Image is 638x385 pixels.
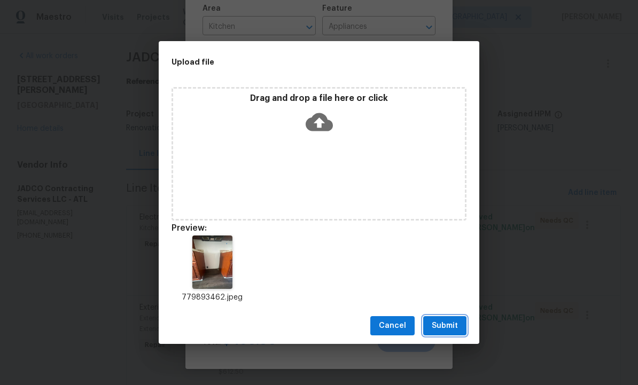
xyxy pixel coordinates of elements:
[370,316,415,336] button: Cancel
[172,292,253,303] p: 779893462.jpeg
[172,56,418,68] h2: Upload file
[423,316,466,336] button: Submit
[432,319,458,333] span: Submit
[379,319,406,333] span: Cancel
[173,93,465,104] p: Drag and drop a file here or click
[192,235,232,289] img: 9k=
